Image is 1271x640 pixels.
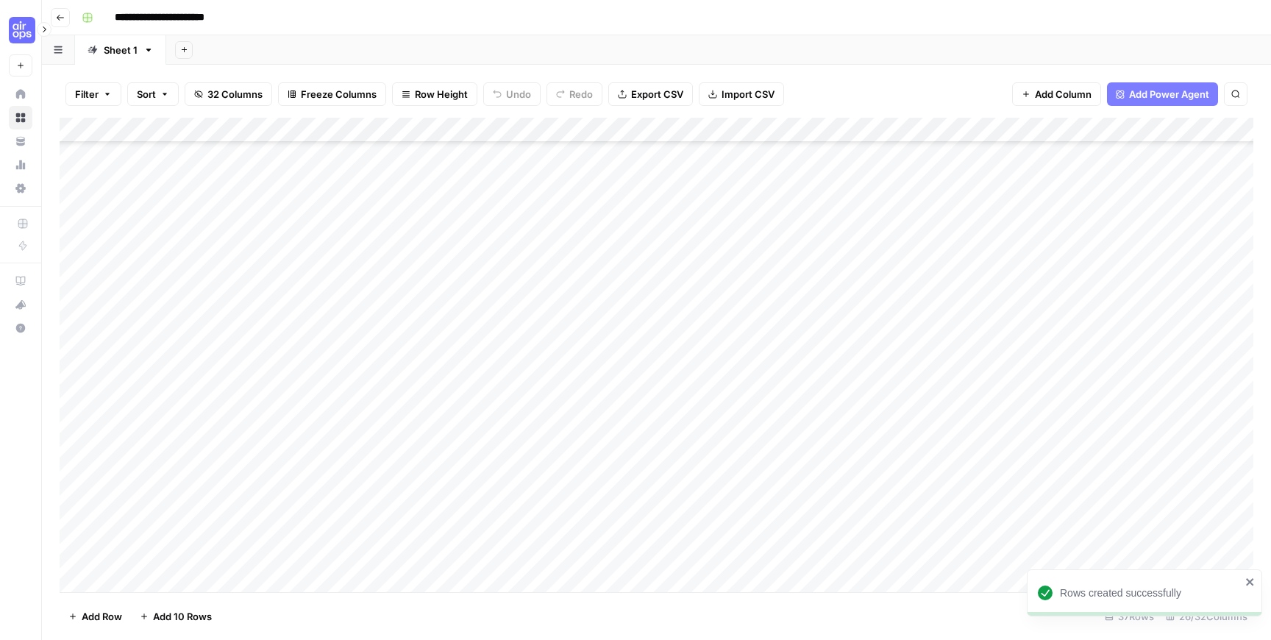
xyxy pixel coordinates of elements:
[722,87,775,102] span: Import CSV
[9,17,35,43] img: Cohort 4 Logo
[82,609,122,624] span: Add Row
[127,82,179,106] button: Sort
[1160,605,1253,628] div: 26/32 Columns
[547,82,602,106] button: Redo
[9,316,32,340] button: Help + Support
[9,177,32,200] a: Settings
[75,87,99,102] span: Filter
[608,82,693,106] button: Export CSV
[137,87,156,102] span: Sort
[185,82,272,106] button: 32 Columns
[9,106,32,129] a: Browse
[1245,576,1256,588] button: close
[301,87,377,102] span: Freeze Columns
[131,605,221,628] button: Add 10 Rows
[9,153,32,177] a: Usage
[10,294,32,316] div: What's new?
[699,82,784,106] button: Import CSV
[75,35,166,65] a: Sheet 1
[1035,87,1092,102] span: Add Column
[1129,87,1209,102] span: Add Power Agent
[9,269,32,293] a: AirOps Academy
[9,293,32,316] button: What's new?
[1107,82,1218,106] button: Add Power Agent
[1012,82,1101,106] button: Add Column
[483,82,541,106] button: Undo
[207,87,263,102] span: 32 Columns
[1060,586,1241,600] div: Rows created successfully
[631,87,683,102] span: Export CSV
[506,87,531,102] span: Undo
[9,82,32,106] a: Home
[104,43,138,57] div: Sheet 1
[65,82,121,106] button: Filter
[415,87,468,102] span: Row Height
[1099,605,1160,628] div: 37 Rows
[9,12,32,49] button: Workspace: Cohort 4
[153,609,212,624] span: Add 10 Rows
[60,605,131,628] button: Add Row
[392,82,477,106] button: Row Height
[278,82,386,106] button: Freeze Columns
[569,87,593,102] span: Redo
[9,129,32,153] a: Your Data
